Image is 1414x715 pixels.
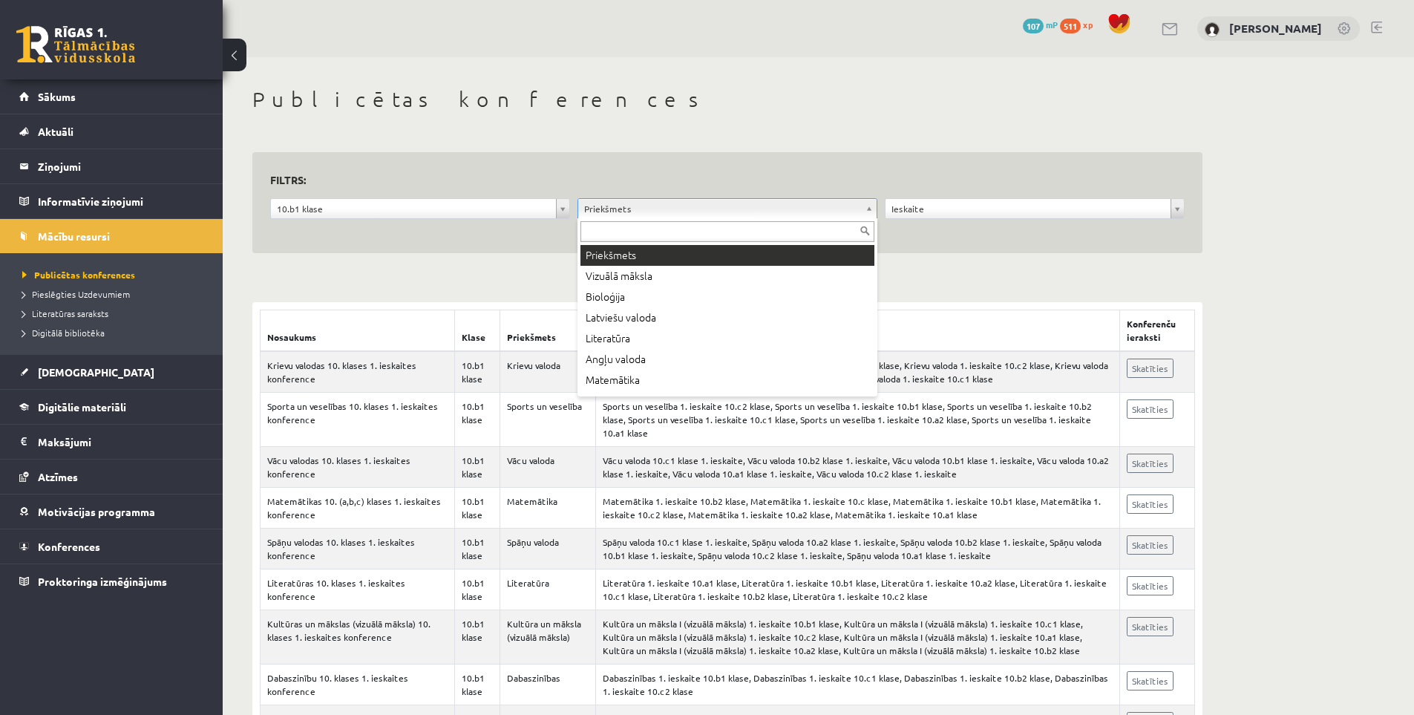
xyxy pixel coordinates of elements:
div: Literatūra [580,328,874,349]
div: Latvijas un pasaules vēsture [580,391,874,411]
div: Latviešu valoda [580,307,874,328]
div: Angļu valoda [580,349,874,370]
div: Priekšmets [580,245,874,266]
div: Matemātika [580,370,874,391]
div: Bioloģija [580,287,874,307]
div: Vizuālā māksla [580,266,874,287]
